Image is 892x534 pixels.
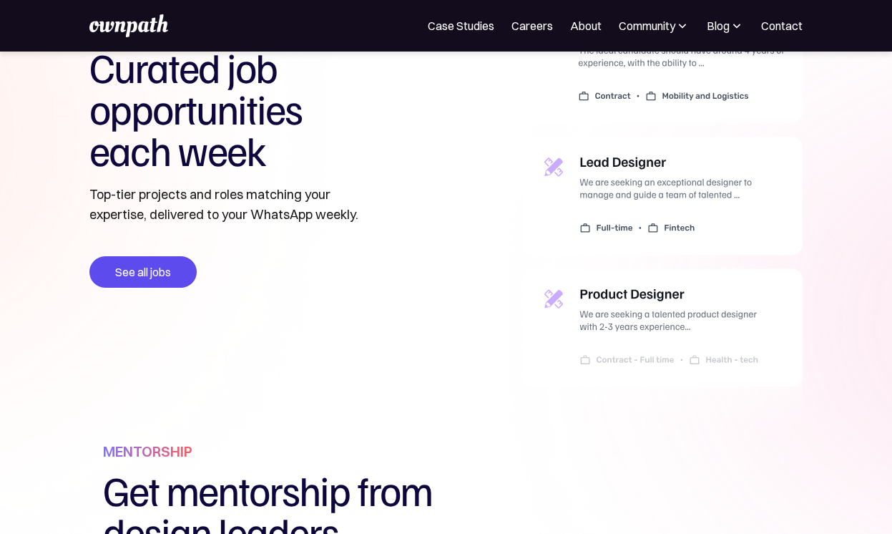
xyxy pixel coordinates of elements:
a: Contact [761,17,803,34]
a: Case Studies [428,17,494,34]
a: See all jobs [89,256,197,288]
h1: MENTORSHIP [103,442,192,462]
a: About [570,17,602,34]
div: Community [619,17,690,34]
h1: Curated job opportunities each week [89,46,391,170]
p: Top-tier projects and roles matching your expertise, delivered to your WhatsApp weekly. [89,185,391,225]
div: Blog [707,17,744,34]
div: Community [619,17,675,34]
div: Blog [707,17,730,34]
a: Careers [511,17,553,34]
